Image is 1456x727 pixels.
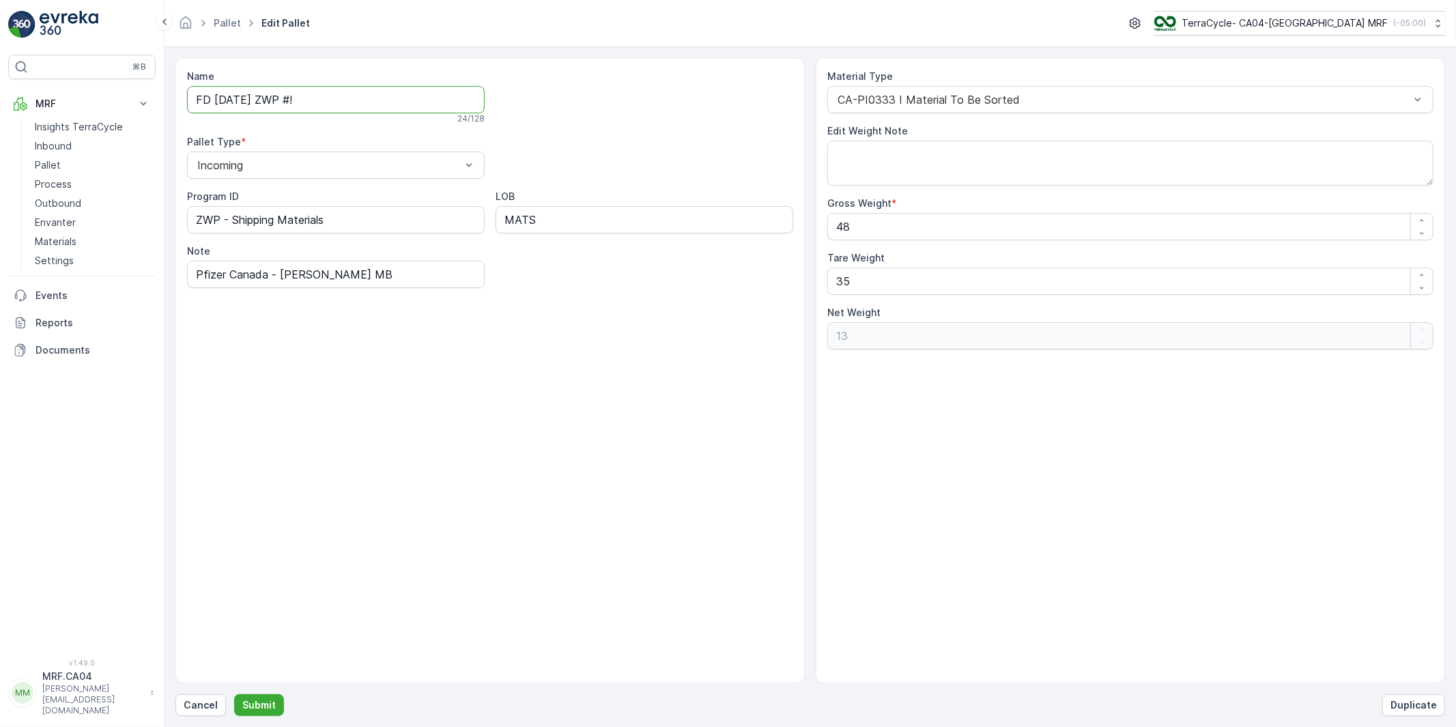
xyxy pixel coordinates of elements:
a: Reports [8,309,156,337]
p: 24 / 128 [457,113,485,124]
a: Outbound [29,194,156,213]
p: Reports [35,316,150,330]
a: Process [29,175,156,194]
p: Duplicate [1390,698,1437,712]
a: Materials [29,232,156,251]
p: MRF.CA04 [42,670,143,683]
label: Edit Weight Note [827,125,908,137]
label: Program ID [187,190,239,202]
p: Settings [35,254,74,268]
img: logo [8,11,35,38]
p: Cancel [184,698,218,712]
a: Inbound [29,137,156,156]
p: ⌘B [132,61,146,72]
label: Pallet Type [187,136,241,147]
a: Pallet [29,156,156,175]
p: Submit [242,698,276,712]
button: MRF [8,90,156,117]
a: Envanter [29,213,156,232]
p: Insights TerraCycle [35,120,123,134]
label: Gross Weight [827,197,891,209]
a: Homepage [178,20,193,32]
p: MRF [35,97,128,111]
p: Pallet [35,158,61,172]
span: v 1.49.0 [8,659,156,667]
p: Outbound [35,197,81,210]
p: TerraCycle- CA04-[GEOGRAPHIC_DATA] MRF [1182,16,1388,30]
button: Cancel [175,694,226,716]
button: TerraCycle- CA04-[GEOGRAPHIC_DATA] MRF(-05:00) [1154,11,1445,35]
p: Events [35,289,150,302]
img: TC_8rdWMmT_gp9TRR3.png [1154,16,1176,31]
p: Inbound [35,139,72,153]
div: MM [12,682,33,704]
p: [PERSON_NAME][EMAIL_ADDRESS][DOMAIN_NAME] [42,683,143,716]
p: Process [35,177,72,191]
label: LOB [496,190,515,202]
label: Name [187,70,214,82]
img: logo_light-DOdMpM7g.png [40,11,98,38]
p: Materials [35,235,76,248]
button: MMMRF.CA04[PERSON_NAME][EMAIL_ADDRESS][DOMAIN_NAME] [8,670,156,716]
a: Events [8,282,156,309]
a: Insights TerraCycle [29,117,156,137]
p: Envanter [35,216,76,229]
label: Material Type [827,70,893,82]
label: Note [187,245,210,257]
label: Tare Weight [827,252,885,263]
button: Submit [234,694,284,716]
a: Settings [29,251,156,270]
p: ( -05:00 ) [1393,18,1426,29]
label: Net Weight [827,307,881,318]
span: Edit Pallet [259,16,313,30]
button: Duplicate [1382,694,1445,716]
a: Documents [8,337,156,364]
p: Documents [35,343,150,357]
a: Pallet [214,17,241,29]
